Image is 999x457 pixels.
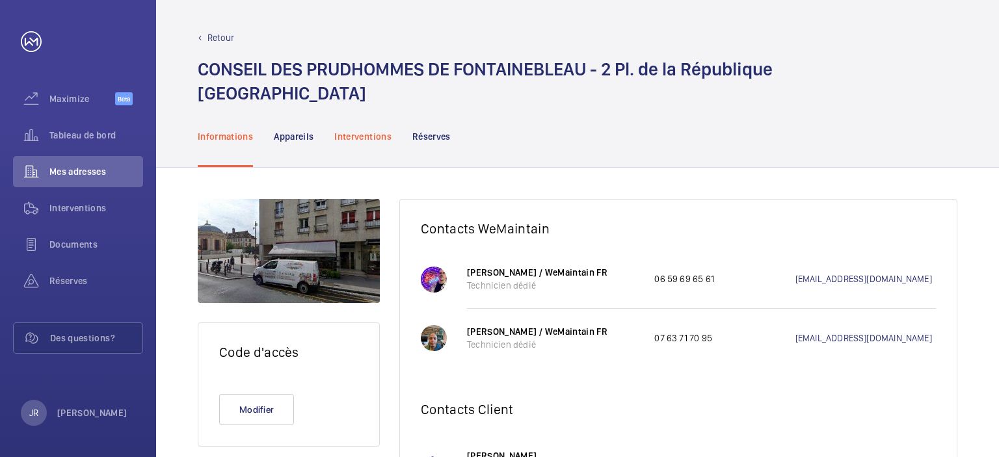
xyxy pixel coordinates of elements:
[467,325,641,338] p: [PERSON_NAME] / WeMaintain FR
[198,130,253,143] p: Informations
[654,272,795,285] p: 06 59 69 65 61
[49,129,143,142] span: Tableau de bord
[795,332,936,345] a: [EMAIL_ADDRESS][DOMAIN_NAME]
[50,332,142,345] span: Des questions?
[421,401,936,417] h2: Contacts Client
[219,394,294,425] button: Modifier
[198,57,773,105] h1: CONSEIL DES PRUDHOMMES DE FONTAINEBLEAU - 2 Pl. de la République [GEOGRAPHIC_DATA]
[467,266,641,279] p: [PERSON_NAME] / WeMaintain FR
[467,279,641,292] p: Technicien dédié
[467,338,641,351] p: Technicien dédié
[207,31,234,44] p: Retour
[334,130,392,143] p: Interventions
[412,130,451,143] p: Réserves
[421,220,936,237] h2: Contacts WeMaintain
[115,92,133,105] span: Beta
[274,130,313,143] p: Appareils
[795,272,936,285] a: [EMAIL_ADDRESS][DOMAIN_NAME]
[654,332,795,345] p: 07 63 71 70 95
[49,165,143,178] span: Mes adresses
[57,406,127,419] p: [PERSON_NAME]
[219,344,358,360] h2: Code d'accès
[49,92,115,105] span: Maximize
[49,274,143,287] span: Réserves
[29,406,38,419] p: JR
[49,238,143,251] span: Documents
[49,202,143,215] span: Interventions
